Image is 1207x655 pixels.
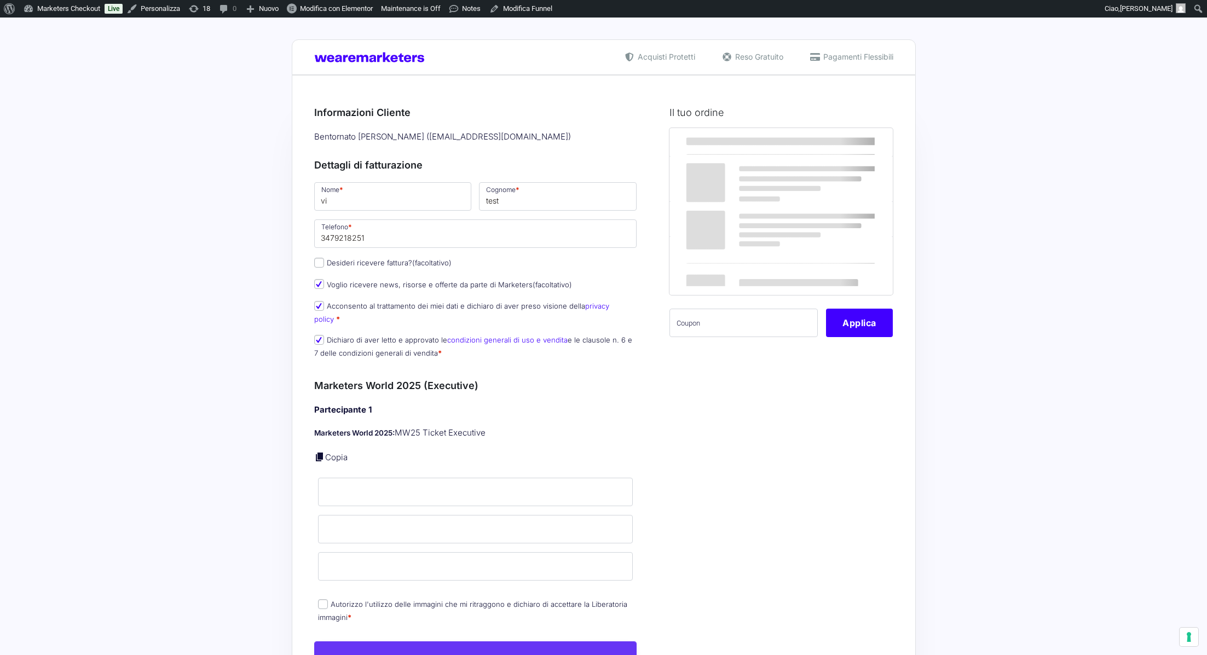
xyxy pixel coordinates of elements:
th: Subtotale [669,202,806,236]
span: Acquisti Protetti [635,51,695,62]
th: Subtotale [806,128,893,156]
h3: Il tuo ordine [669,105,893,120]
h3: Marketers World 2025 (Executive) [314,378,637,393]
span: Modifica con Elementor [300,4,373,13]
label: Acconsento al trattamento dei miei dati e dichiaro di aver preso visione della [314,302,609,323]
a: Live [105,4,123,14]
input: Telefono * [314,219,637,248]
input: Nome * [314,182,472,211]
span: Pagamenti Flessibili [821,51,893,62]
input: Voglio ricevere news, risorse e offerte da parte di Marketers(facoltativo) [314,279,324,289]
button: Applica [826,309,893,337]
h3: Dettagli di fatturazione [314,158,637,172]
span: (facoltativo) [412,258,452,267]
label: Desideri ricevere fattura? [314,258,452,267]
a: Copia [325,452,348,462]
th: Prodotto [669,128,806,156]
h3: Informazioni Cliente [314,105,637,120]
a: Copia i dettagli dell'acquirente [314,451,325,462]
input: Coupon [669,309,818,337]
span: [PERSON_NAME] [1120,4,1173,13]
button: Le tue preferenze relative al consenso per le tecnologie di tracciamento [1180,628,1198,646]
label: Voglio ricevere news, risorse e offerte da parte di Marketers [314,280,572,289]
input: Acconsento al trattamento dei miei dati e dichiaro di aver preso visione dellaprivacy policy [314,301,324,311]
a: condizioni generali di uso e vendita [447,335,568,344]
p: MW25 Ticket Executive [314,427,637,439]
th: Totale [669,236,806,295]
h4: Partecipante 1 [314,404,637,416]
a: privacy policy [314,302,609,323]
td: Marketers World 2025 (Executive) - MW25 Ticket Executive [669,156,806,202]
strong: Marketers World 2025: [314,428,395,437]
input: Desideri ricevere fattura?(facoltativo) [314,258,324,268]
input: Autorizzo l'utilizzo delle immagini che mi ritraggono e dichiaro di accettare la Liberatoria imma... [318,599,328,609]
label: Dichiaro di aver letto e approvato le e le clausole n. 6 e 7 delle condizioni generali di vendita [314,335,632,357]
span: Reso Gratuito [732,51,783,62]
label: Autorizzo l'utilizzo delle immagini che mi ritraggono e dichiaro di accettare la Liberatoria imma... [318,600,627,621]
div: Bentornato [PERSON_NAME] ( [EMAIL_ADDRESS][DOMAIN_NAME] ) [310,128,641,146]
input: Cognome * [479,182,637,211]
input: Dichiaro di aver letto e approvato lecondizioni generali di uso e venditae le clausole n. 6 e 7 d... [314,335,324,345]
span: (facoltativo) [533,280,572,289]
